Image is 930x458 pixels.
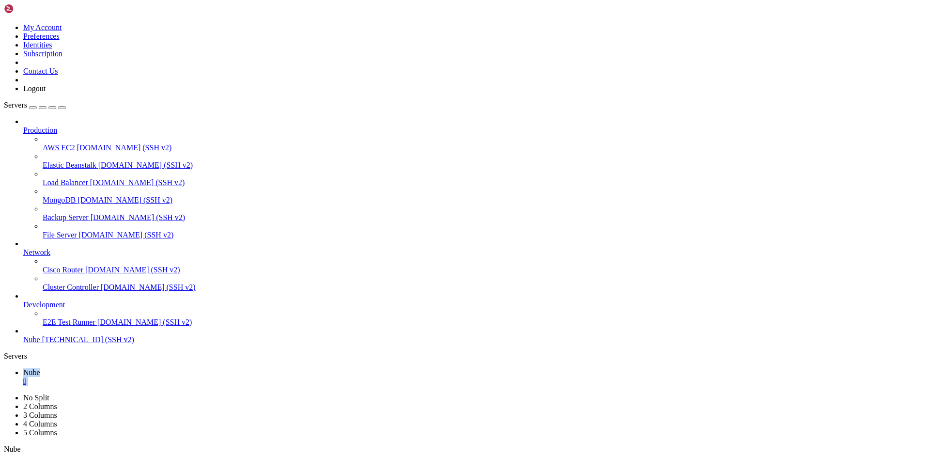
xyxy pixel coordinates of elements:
div: Servers [4,352,926,361]
a: File Server [DOMAIN_NAME] (SSH v2) [43,231,926,239]
a: 4 Columns [23,420,57,428]
a: Preferences [23,32,60,40]
span: Load Balancer [43,178,88,187]
a: Elastic Beanstalk [DOMAIN_NAME] (SSH v2) [43,161,926,170]
a: 2 Columns [23,402,57,411]
span: File Server [43,231,77,239]
span: [DOMAIN_NAME] (SSH v2) [79,231,174,239]
x-row: Connecting [TECHNICAL_ID]... [4,4,804,12]
span: Nube [23,335,40,344]
li: E2E Test Runner [DOMAIN_NAME] (SSH v2) [43,309,926,327]
a: Contact Us [23,67,58,75]
li: Cluster Controller [DOMAIN_NAME] (SSH v2) [43,274,926,292]
a: Servers [4,101,66,109]
li: Backup Server [DOMAIN_NAME] (SSH v2) [43,205,926,222]
span: Nube [23,368,40,377]
span: E2E Test Runner [43,318,95,326]
span: [DOMAIN_NAME] (SSH v2) [77,196,172,204]
span: MongoDB [43,196,76,204]
span: Network [23,248,50,256]
span: [TECHNICAL_ID] (SSH v2) [42,335,134,344]
li: Cisco Router [DOMAIN_NAME] (SSH v2) [43,257,926,274]
span: [DOMAIN_NAME] (SSH v2) [77,143,172,152]
a: Identities [23,41,52,49]
a: Network [23,248,926,257]
a: AWS EC2 [DOMAIN_NAME] (SSH v2) [43,143,926,152]
span: Production [23,126,57,134]
li: Nube [TECHNICAL_ID] (SSH v2) [23,327,926,344]
a:  [23,377,926,386]
a: My Account [23,23,62,32]
a: Logout [23,84,46,93]
span: [DOMAIN_NAME] (SSH v2) [98,161,193,169]
a: Cluster Controller [DOMAIN_NAME] (SSH v2) [43,283,926,292]
li: File Server [DOMAIN_NAME] (SSH v2) [43,222,926,239]
a: Production [23,126,926,135]
a: Development [23,300,926,309]
span: [DOMAIN_NAME] (SSH v2) [90,178,185,187]
a: MongoDB [DOMAIN_NAME] (SSH v2) [43,196,926,205]
li: Load Balancer [DOMAIN_NAME] (SSH v2) [43,170,926,187]
img: Shellngn [4,4,60,14]
span: [DOMAIN_NAME] (SSH v2) [97,318,192,326]
li: Network [23,239,926,292]
span: Cluster Controller [43,283,99,291]
span: Elastic Beanstalk [43,161,96,169]
span: Nube [4,445,21,453]
li: Elastic Beanstalk [DOMAIN_NAME] (SSH v2) [43,152,926,170]
span: [DOMAIN_NAME] (SSH v2) [85,266,180,274]
a: Subscription [23,49,62,58]
a: E2E Test Runner [DOMAIN_NAME] (SSH v2) [43,318,926,327]
span: Cisco Router [43,266,83,274]
span: Servers [4,101,27,109]
div: (0, 1) [4,12,8,20]
a: Nube [TECHNICAL_ID] (SSH v2) [23,335,926,344]
li: MongoDB [DOMAIN_NAME] (SSH v2) [43,187,926,205]
span: [DOMAIN_NAME] (SSH v2) [101,283,196,291]
a: No Split [23,394,49,402]
a: Nube [23,368,926,386]
li: Development [23,292,926,327]
a: Load Balancer [DOMAIN_NAME] (SSH v2) [43,178,926,187]
li: Production [23,117,926,239]
span: Backup Server [43,213,89,221]
a: 3 Columns [23,411,57,419]
a: Cisco Router [DOMAIN_NAME] (SSH v2) [43,266,926,274]
a: 5 Columns [23,428,57,437]
span: [DOMAIN_NAME] (SSH v2) [91,213,186,221]
li: AWS EC2 [DOMAIN_NAME] (SSH v2) [43,135,926,152]
span: Development [23,300,65,309]
span: AWS EC2 [43,143,75,152]
a: Backup Server [DOMAIN_NAME] (SSH v2) [43,213,926,222]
